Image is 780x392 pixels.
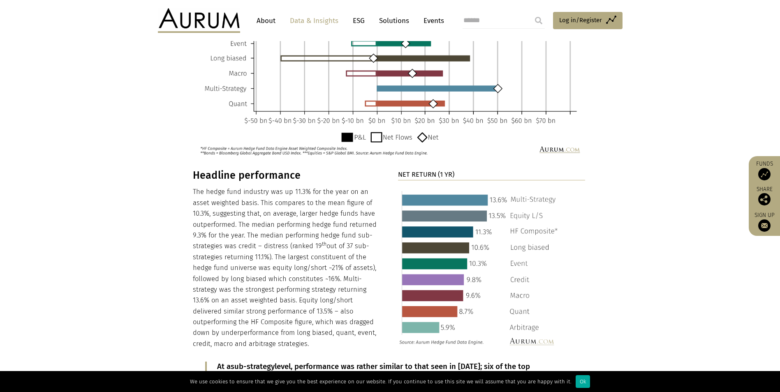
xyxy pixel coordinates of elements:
[530,12,547,29] input: Submit
[398,171,454,178] strong: NET RETURN (1 YR)
[576,375,590,388] div: Ok
[758,168,771,180] img: Access Funds
[158,8,240,33] img: Aurum
[375,13,413,28] a: Solutions
[553,12,623,29] a: Log in/Register
[252,13,280,28] a: About
[231,362,275,371] span: sub-strategy
[286,13,343,28] a: Data & Insights
[753,187,776,205] div: Share
[753,160,776,180] a: Funds
[349,13,369,28] a: ESG
[419,13,444,28] a: Events
[193,187,380,349] p: The hedge fund industry was up 11.3% for the year on an asset weighted basis. This compares to th...
[322,241,326,247] sup: th
[193,169,380,182] h3: Headline performance
[753,212,776,232] a: Sign up
[758,193,771,205] img: Share this post
[758,219,771,232] img: Sign up to our newsletter
[559,15,602,25] span: Log in/Register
